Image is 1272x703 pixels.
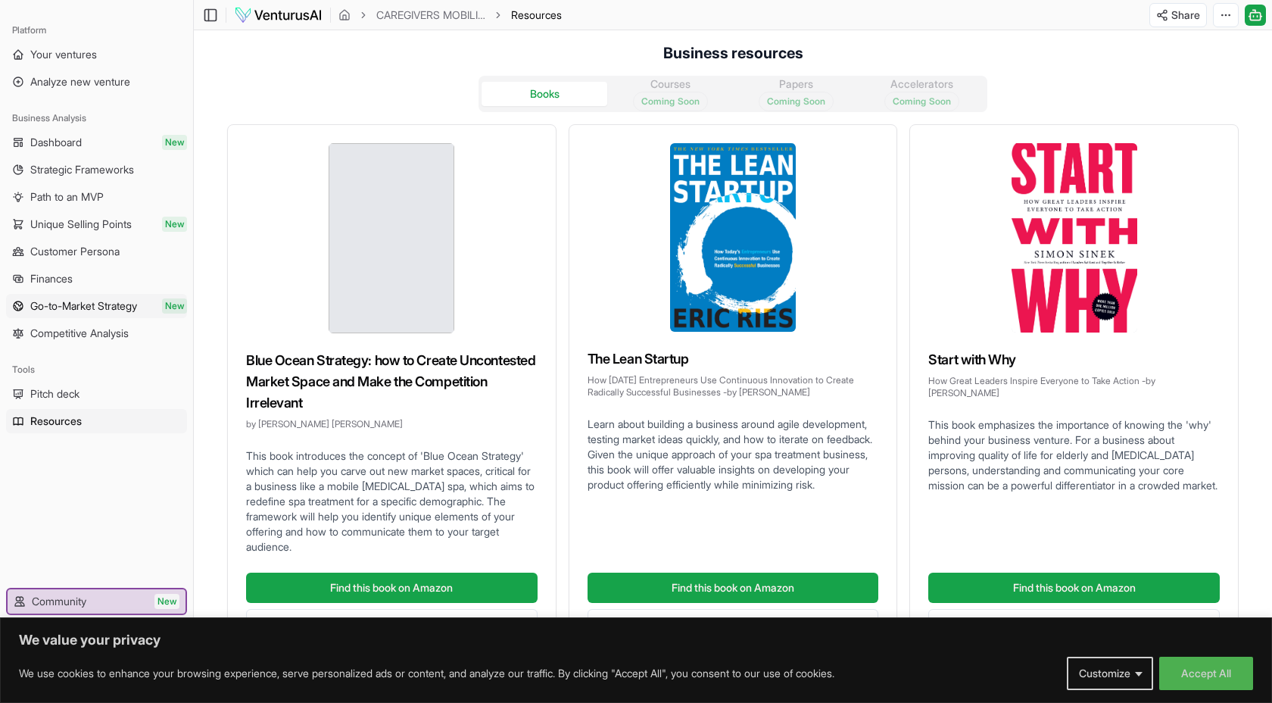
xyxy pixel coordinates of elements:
span: Pitch deck [30,386,79,401]
span: New [162,217,187,232]
a: Competitive Analysis [6,321,187,345]
nav: breadcrumb [338,8,562,23]
p: This book introduces the concept of 'Blue Ocean Strategy' which can help you carve out new market... [246,448,538,555]
img: Start with Why [1012,143,1137,333]
span: Go-to-Market Strategy [30,298,137,314]
p: We use cookies to enhance your browsing experience, serve personalized ads or content, and analyz... [19,664,834,683]
span: Competitive Analysis [30,326,129,341]
button: Share [1149,3,1207,27]
div: Tools [6,358,187,382]
h3: Blue Ocean Strategy: how to Create Uncontested Market Space and Make the Competition Irrelevant [246,350,538,414]
div: Platform [6,18,187,42]
a: Strategic Frameworks [6,158,187,182]
a: Pitch deck [6,382,187,406]
a: Resources [6,409,187,433]
img: The Lean Startup [670,143,796,332]
a: Preview on Google Books [588,609,879,639]
h3: The Lean Startup [588,348,879,370]
span: Dashboard [30,135,82,150]
span: Strategic Frameworks [30,162,134,177]
a: Analyze new venture [6,70,187,94]
a: Go-to-Market StrategyNew [6,294,187,318]
span: Customer Persona [30,244,120,259]
a: Customer Persona [6,239,187,264]
span: New [162,135,187,150]
a: Finances [6,267,187,291]
span: New [162,298,187,314]
p: Learn about building a business around agile development, testing market ideas quickly, and how t... [588,417,879,492]
span: Unique Selling Points [30,217,132,232]
a: Find this book on Amazon [246,573,538,603]
a: Find this book on Amazon [588,573,879,603]
button: Customize [1067,657,1153,690]
p: How [DATE] Entrepreneurs Use Continuous Innovation to Create Radically Successful Businesses - by... [588,374,879,398]
button: Accept All [1159,657,1253,690]
span: Your ventures [30,47,97,62]
p: How Great Leaders Inspire Everyone to Take Action - by [PERSON_NAME] [928,375,1220,399]
h3: Start with Why [928,349,1220,370]
a: DashboardNew [6,130,187,155]
a: Unique Selling PointsNew [6,212,187,236]
a: Find this book on Amazon [928,573,1220,603]
a: Preview on Google Books [928,609,1220,639]
span: Resources [30,414,82,429]
p: This book emphasizes the importance of knowing the 'why' behind your business venture. For a busi... [928,417,1220,493]
img: logo [234,6,323,24]
a: CommunityNew [8,589,185,614]
span: Community [32,594,86,609]
span: Path to an MVP [30,189,104,205]
a: CAREGIVERS MOBILITY SPA LLC [376,8,485,23]
span: New [154,594,179,609]
span: Resources [511,8,562,23]
p: by [PERSON_NAME] [PERSON_NAME] [246,418,538,430]
div: Business Analysis [6,106,187,130]
a: Your ventures [6,42,187,67]
span: Finances [30,271,73,286]
a: Path to an MVP [6,185,187,209]
p: We value your privacy [19,631,1253,649]
a: Preview on Google Books [246,609,538,639]
div: Books [530,86,560,102]
img: Blue Ocean Strategy: how to Create Uncontested Market Space and Make the Competition Irrelevant [329,143,454,333]
span: Share [1171,8,1200,23]
h4: Business resources [194,30,1272,64]
span: Analyze new venture [30,74,130,89]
